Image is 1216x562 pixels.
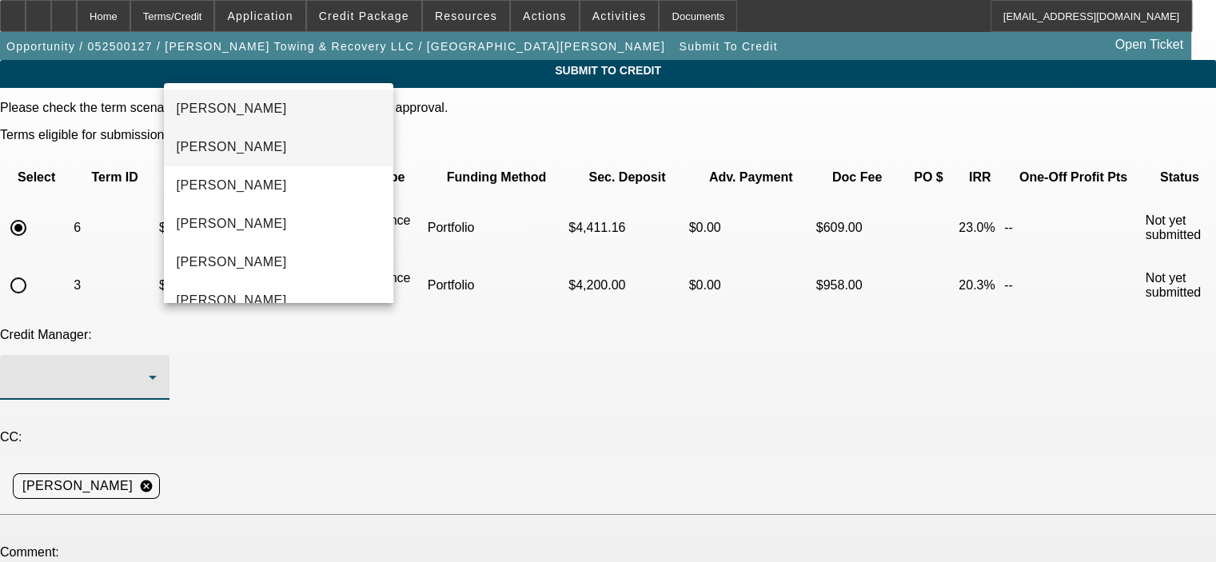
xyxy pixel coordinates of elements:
[177,291,287,310] span: [PERSON_NAME]
[177,253,287,272] span: [PERSON_NAME]
[177,99,287,118] span: [PERSON_NAME]
[177,214,287,233] span: [PERSON_NAME]
[177,138,287,157] span: [PERSON_NAME]
[177,176,287,195] span: [PERSON_NAME]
